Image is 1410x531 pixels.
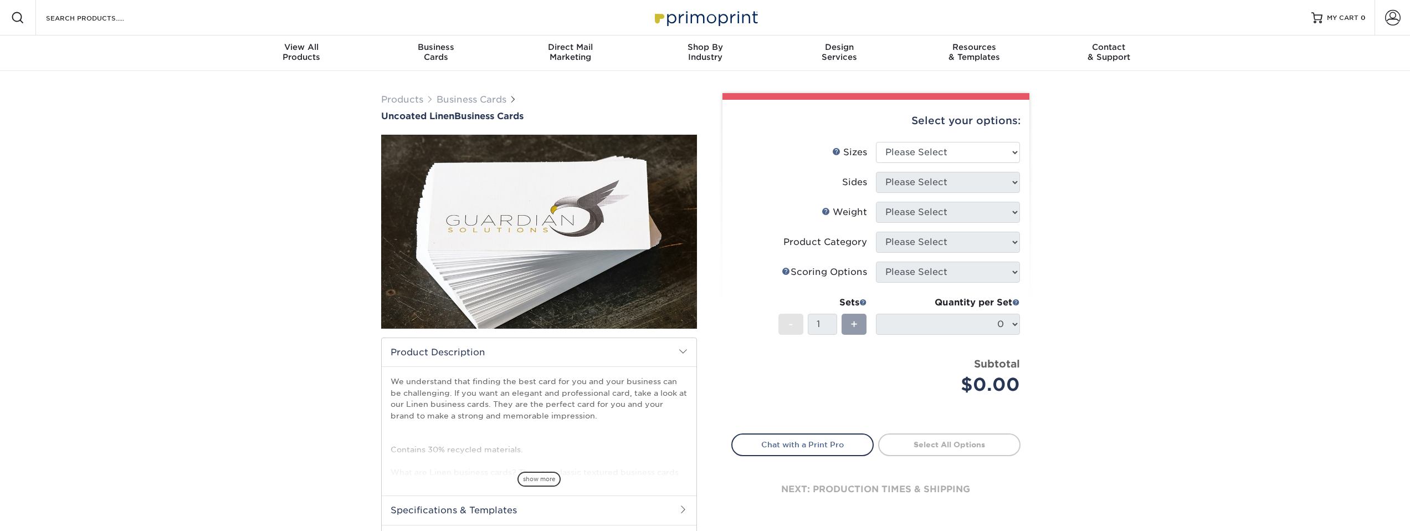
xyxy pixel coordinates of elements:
[382,338,696,366] h2: Product Description
[876,296,1020,309] div: Quantity per Set
[788,316,793,333] span: -
[503,35,638,71] a: Direct MailMarketing
[381,111,697,121] a: Uncoated LinenBusiness Cards
[907,35,1042,71] a: Resources& Templates
[822,206,867,219] div: Weight
[772,35,907,71] a: DesignServices
[907,42,1042,52] span: Resources
[731,100,1021,142] div: Select your options:
[1042,35,1176,71] a: Contact& Support
[381,111,697,121] h1: Business Cards
[772,42,907,62] div: Services
[907,42,1042,62] div: & Templates
[731,456,1021,523] div: next: production times & shipping
[974,358,1020,370] strong: Subtotal
[878,433,1021,456] a: Select All Options
[832,146,867,159] div: Sizes
[782,265,867,279] div: Scoring Options
[842,176,867,189] div: Sides
[772,42,907,52] span: Design
[381,74,697,390] img: Uncoated Linen 01
[368,42,503,52] span: Business
[1042,42,1176,52] span: Contact
[503,42,638,62] div: Marketing
[381,94,423,105] a: Products
[1361,14,1366,22] span: 0
[850,316,858,333] span: +
[503,42,638,52] span: Direct Mail
[234,35,369,71] a: View AllProducts
[650,6,761,29] img: Primoprint
[638,42,772,62] div: Industry
[1042,42,1176,62] div: & Support
[234,42,369,52] span: View All
[1327,13,1358,23] span: MY CART
[783,236,867,249] div: Product Category
[638,42,772,52] span: Shop By
[437,94,506,105] a: Business Cards
[382,496,696,524] h2: Specifications & Templates
[368,35,503,71] a: BusinessCards
[731,433,874,456] a: Chat with a Print Pro
[381,111,454,121] span: Uncoated Linen
[517,472,561,487] span: show more
[368,42,503,62] div: Cards
[638,35,772,71] a: Shop ByIndustry
[884,371,1020,398] div: $0.00
[778,296,867,309] div: Sets
[45,11,153,24] input: SEARCH PRODUCTS.....
[234,42,369,62] div: Products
